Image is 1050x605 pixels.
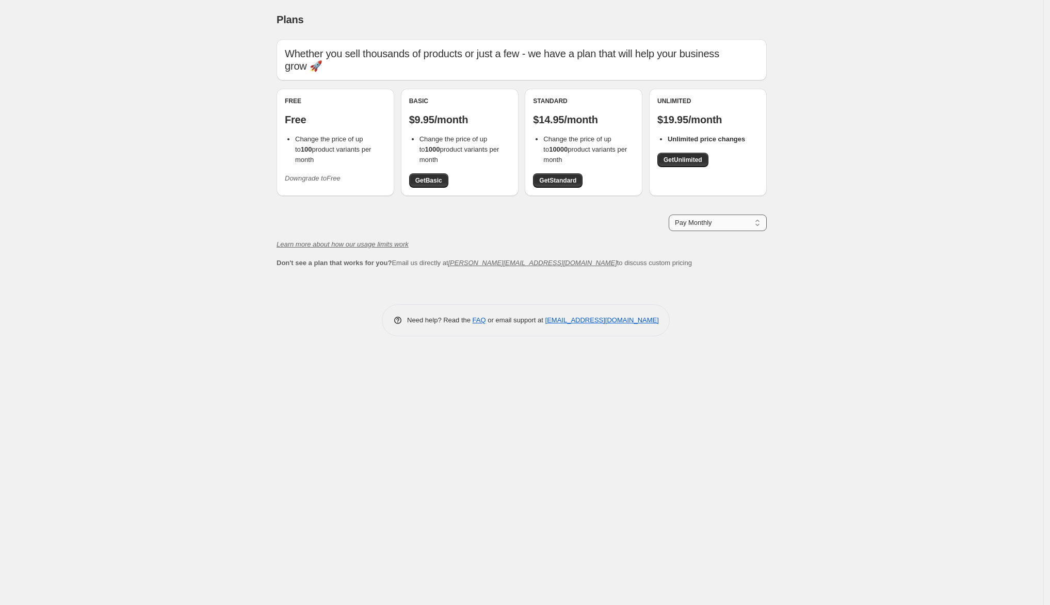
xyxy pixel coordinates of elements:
b: 10000 [549,145,568,153]
b: Don't see a plan that works for you? [277,259,392,267]
a: Learn more about how our usage limits work [277,240,409,248]
span: Get Standard [539,176,576,185]
span: Need help? Read the [407,316,473,324]
a: FAQ [473,316,486,324]
span: Get Basic [415,176,442,185]
div: Free [285,97,386,105]
span: Change the price of up to product variants per month [543,135,627,163]
a: GetUnlimited [657,153,708,167]
p: $14.95/month [533,113,634,126]
span: Change the price of up to product variants per month [419,135,499,163]
p: $19.95/month [657,113,758,126]
p: $9.95/month [409,113,510,126]
p: Free [285,113,386,126]
span: Change the price of up to product variants per month [295,135,371,163]
span: or email support at [486,316,545,324]
a: GetStandard [533,173,583,188]
i: Downgrade to Free [285,174,341,182]
div: Standard [533,97,634,105]
span: Get Unlimited [664,156,702,164]
button: Downgrade toFree [279,170,347,187]
span: Plans [277,14,303,25]
a: GetBasic [409,173,448,188]
div: Unlimited [657,97,758,105]
a: [EMAIL_ADDRESS][DOMAIN_NAME] [545,316,659,324]
b: Unlimited price changes [668,135,745,143]
div: Basic [409,97,510,105]
b: 100 [301,145,312,153]
a: [PERSON_NAME][EMAIL_ADDRESS][DOMAIN_NAME] [448,259,617,267]
span: Email us directly at to discuss custom pricing [277,259,692,267]
p: Whether you sell thousands of products or just a few - we have a plan that will help your busines... [285,47,758,72]
b: 1000 [425,145,440,153]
